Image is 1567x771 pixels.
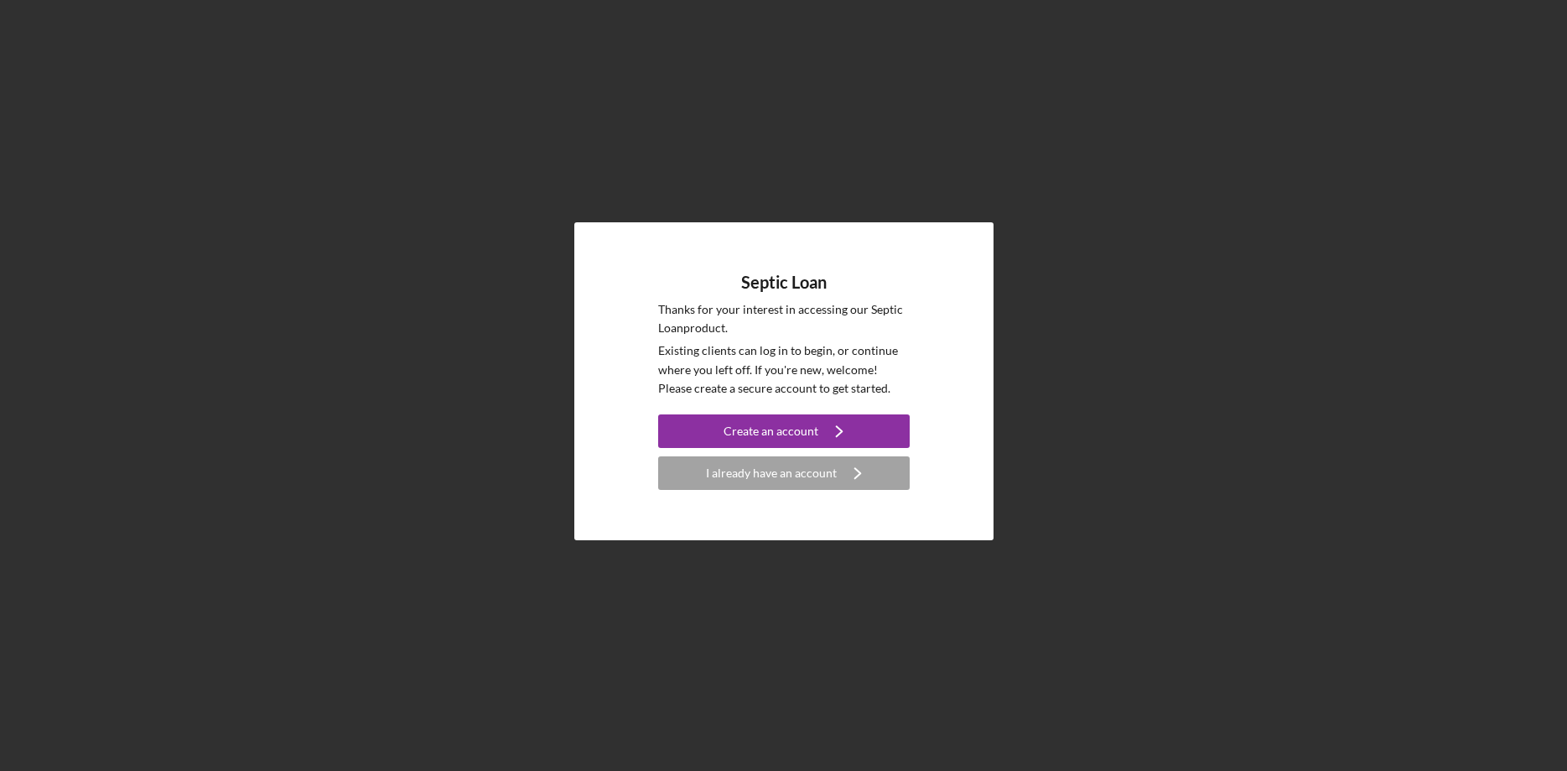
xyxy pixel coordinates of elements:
[741,273,827,292] h4: Septic Loan
[658,300,910,338] p: Thanks for your interest in accessing our Septic Loan product.
[658,456,910,490] button: I already have an account
[706,456,837,490] div: I already have an account
[724,414,818,448] div: Create an account
[658,414,910,448] button: Create an account
[658,341,910,398] p: Existing clients can log in to begin, or continue where you left off. If you're new, welcome! Ple...
[658,414,910,452] a: Create an account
